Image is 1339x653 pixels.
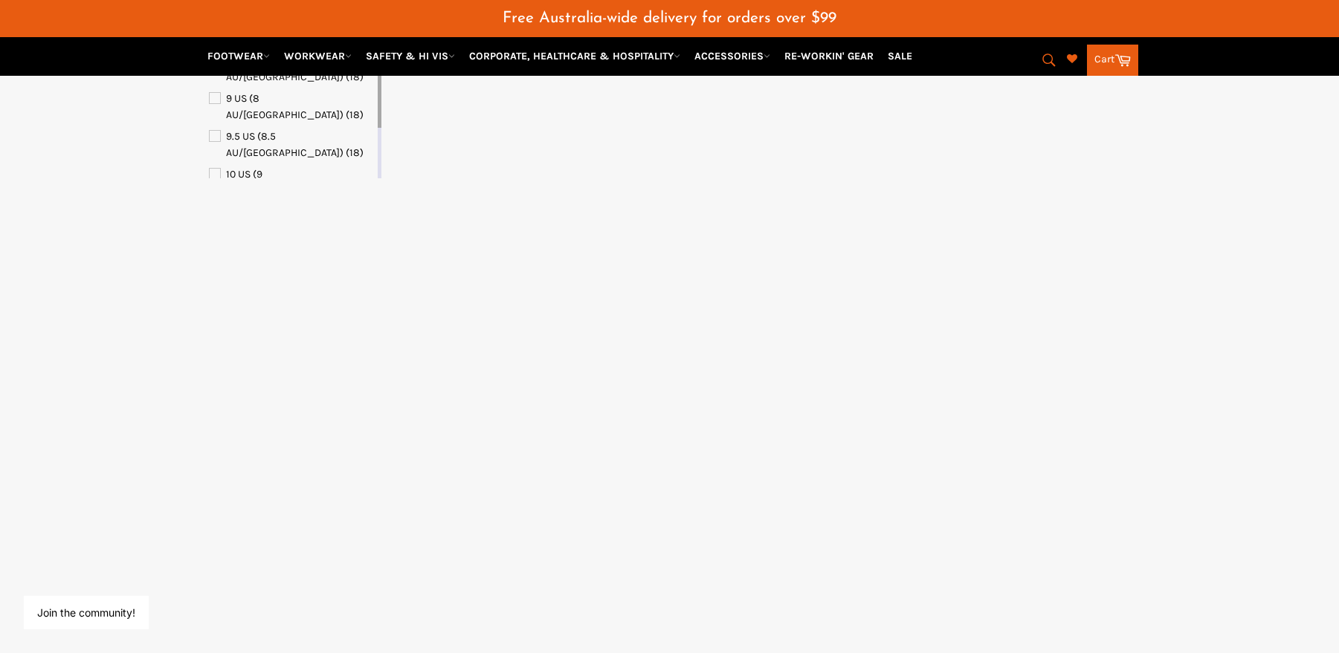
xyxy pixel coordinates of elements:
a: CORPORATE, HEALTHCARE & HOSPITALITY [463,43,686,69]
a: 9.5 US (8.5 AU/UK) [209,129,375,161]
span: 10 US (9 AU/[GEOGRAPHIC_DATA]) [226,168,343,197]
a: SALE [882,43,918,69]
a: Cart [1087,45,1138,76]
a: FOOTWEAR [201,43,276,69]
span: (18) [346,108,364,121]
a: RE-WORKIN' GEAR [778,43,880,69]
a: 9 US (8 AU/UK) [209,91,375,123]
a: 10 US (9 AU/UK) [209,166,375,199]
span: 9 US (8 AU/[GEOGRAPHIC_DATA]) [226,92,343,121]
a: SAFETY & HI VIS [360,43,461,69]
span: (18) [346,71,364,83]
a: ACCESSORIES [688,43,776,69]
button: Join the community! [37,606,135,619]
span: (18) [346,146,364,159]
span: 9.5 US (8.5 AU/[GEOGRAPHIC_DATA]) [226,130,343,159]
span: Free Australia-wide delivery for orders over $99 [503,10,836,26]
a: WORKWEAR [278,43,358,69]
